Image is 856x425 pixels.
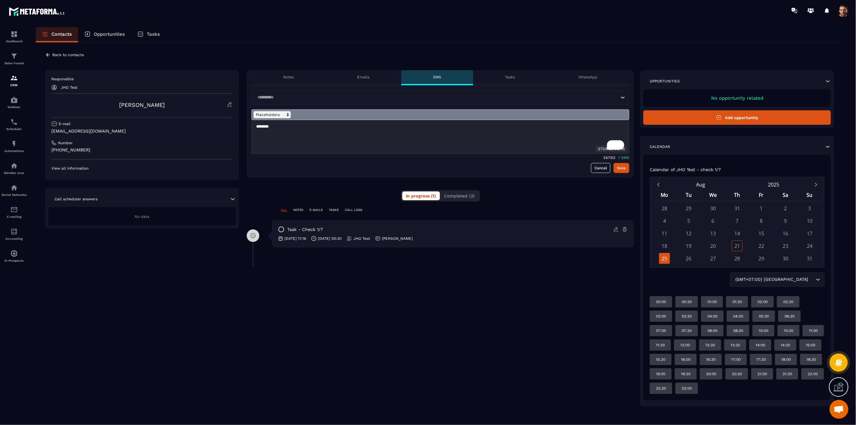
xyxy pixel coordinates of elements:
[444,193,475,198] span: Completed (3)
[603,155,609,160] p: 24/
[2,26,27,48] a: formationformationDashboard
[659,253,670,264] div: 25
[51,128,233,134] p: [EMAIL_ADDRESS][DOMAIN_NAME]
[707,328,717,333] p: 08:00
[756,215,767,226] div: 8
[614,163,629,173] button: Save
[318,236,342,241] p: [DATE] 00:30
[806,343,815,348] p: 15:00
[288,227,323,233] p: task - check 1/7
[2,237,27,240] p: Accounting
[780,215,791,226] div: 9
[830,400,848,419] a: Mở cuộc trò chuyện
[759,314,769,319] p: 05:00
[682,299,692,304] p: 00:30
[382,236,413,241] p: [PERSON_NAME]
[595,145,627,152] div: STOP au 36105
[756,228,767,239] div: 15
[683,228,694,239] div: 12
[51,166,233,171] p: View all information
[10,228,18,235] img: accountant
[756,203,767,214] div: 1
[58,140,73,145] p: Number
[759,328,768,333] p: 10:00
[2,135,27,157] a: automationsautomationsAutomations
[784,328,793,333] p: 10:30
[683,240,694,251] div: 19
[9,6,65,17] img: logo
[36,27,78,42] a: Contacts
[643,110,831,125] button: Add opportunity
[78,27,131,42] a: Opportunities
[2,61,27,65] p: Sales Funnel
[591,163,610,173] a: Cancel
[810,180,822,189] button: Next month
[756,253,767,264] div: 29
[2,127,27,131] p: Scheduler
[810,276,814,283] input: Search for option
[780,253,791,264] div: 30
[653,190,677,201] div: Mo
[707,314,717,319] p: 04:00
[441,192,479,200] button: Completed (3)
[756,357,766,362] p: 17:30
[656,343,665,348] p: 11:30
[51,76,233,81] p: Responsible
[780,240,791,251] div: 23
[683,203,694,214] div: 29
[406,193,436,198] span: In progress (1)
[680,343,690,348] p: 12:00
[505,75,515,80] p: Tasks
[683,215,694,226] div: 5
[804,215,815,226] div: 10
[659,228,670,239] div: 11
[402,192,440,200] button: In progress (1)
[708,253,719,264] div: 27
[664,179,737,190] button: Open months overlay
[653,203,822,264] div: Calendar days
[683,253,694,264] div: 26
[732,203,743,214] div: 31
[10,206,18,213] img: email
[731,343,740,348] p: 13:30
[433,75,441,80] p: SMS
[734,276,810,283] span: (GMT+07:00) [GEOGRAPHIC_DATA]
[2,113,27,135] a: schedulerschedulerScheduler
[650,95,825,101] p: No opportunity related
[119,102,165,108] a: [PERSON_NAME]
[659,203,670,214] div: 28
[2,259,27,262] p: IA Prospects
[650,79,680,84] p: Opportunities
[51,147,233,153] p: [PHONE_NUMBER]
[732,215,743,226] div: 7
[147,31,160,37] p: Tasks
[732,299,742,304] p: 01:30
[10,74,18,82] img: formation
[283,75,294,80] p: Notes
[798,190,822,201] div: Su
[2,179,27,201] a: social-networksocial-networkSocial Networks
[656,299,666,304] p: 00:00
[2,149,27,153] p: Automations
[749,190,774,201] div: Fr
[2,48,27,70] a: formationformationSales Funnel
[656,357,665,362] p: 15:30
[682,314,692,319] p: 03:30
[2,171,27,175] p: Member area
[10,30,18,38] img: formation
[2,92,27,113] a: automationsautomationsWebinar
[730,272,825,287] div: Search for option
[281,208,287,212] p: ALL
[10,52,18,60] img: formation
[732,240,743,251] div: 21
[2,215,27,218] p: E-mailing
[804,240,815,251] div: 24
[653,180,664,189] button: Previous month
[806,357,816,362] p: 18:30
[61,85,77,90] p: JHO Test
[357,75,370,80] p: Emails
[681,371,690,376] p: 19:30
[293,208,304,212] p: NOTES
[677,190,701,201] div: Tu
[783,299,793,304] p: 02:30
